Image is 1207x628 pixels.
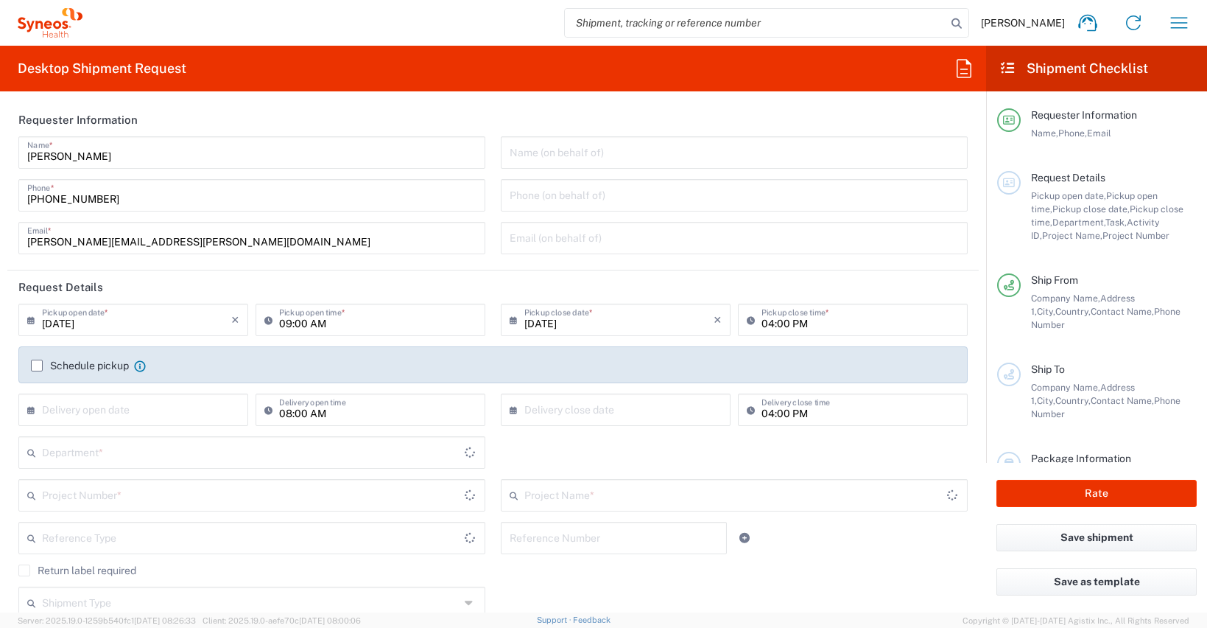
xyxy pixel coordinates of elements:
[1031,172,1105,184] span: Request Details
[1091,306,1154,317] span: Contact Name,
[565,9,946,37] input: Shipment, tracking or reference number
[996,524,1197,551] button: Save shipment
[1102,230,1169,241] span: Project Number
[1031,382,1100,393] span: Company Name,
[299,616,361,625] span: [DATE] 08:00:06
[18,565,136,576] label: Return label required
[1042,230,1102,241] span: Project Name,
[1055,395,1091,406] span: Country,
[996,480,1197,507] button: Rate
[1031,363,1065,375] span: Ship To
[537,615,574,624] a: Support
[203,616,361,625] span: Client: 2025.19.0-aefe70c
[1031,190,1106,201] span: Pickup open date,
[981,16,1065,29] span: [PERSON_NAME]
[963,614,1189,627] span: Copyright © [DATE]-[DATE] Agistix Inc., All Rights Reserved
[18,616,196,625] span: Server: 2025.19.0-1259b540fc1
[1031,274,1078,286] span: Ship From
[573,615,610,624] a: Feedback
[1105,217,1127,228] span: Task,
[1031,109,1137,121] span: Requester Information
[1031,293,1100,304] span: Company Name,
[134,616,196,625] span: [DATE] 08:26:33
[1052,203,1130,214] span: Pickup close date,
[734,528,755,548] a: Add Reference
[1091,395,1154,406] span: Contact Name,
[1058,128,1087,139] span: Phone,
[1031,453,1131,464] span: Package Information
[1052,217,1105,228] span: Department,
[18,60,186,77] h2: Desktop Shipment Request
[1037,395,1055,406] span: City,
[999,60,1148,77] h2: Shipment Checklist
[1037,306,1055,317] span: City,
[231,308,239,332] i: ×
[31,360,129,371] label: Schedule pickup
[714,308,722,332] i: ×
[1055,306,1091,317] span: Country,
[1087,128,1111,139] span: Email
[1031,128,1058,139] span: Name,
[18,280,103,295] h2: Request Details
[996,568,1197,596] button: Save as template
[18,113,138,128] h2: Requester Information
